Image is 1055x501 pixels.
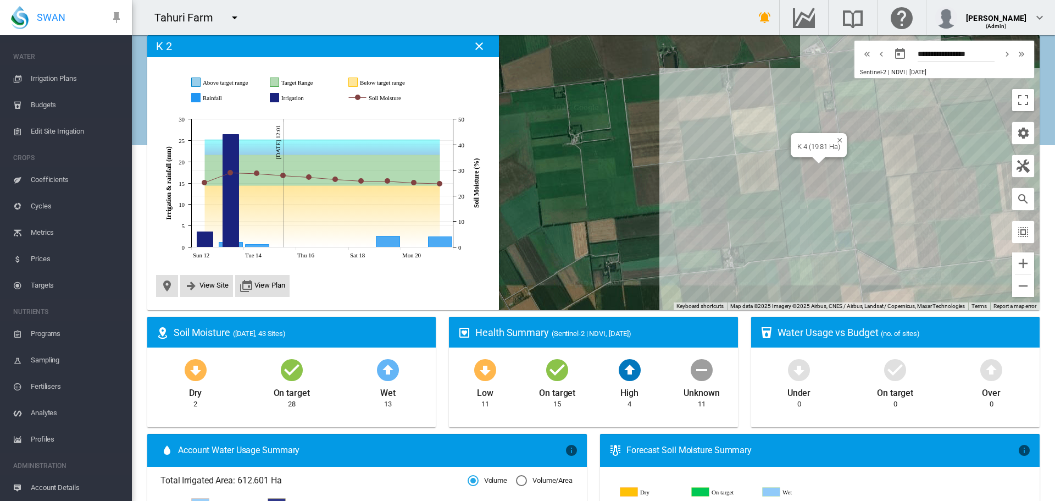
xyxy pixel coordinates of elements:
span: Analytes [31,400,123,426]
tspan: Mon 20 [402,252,421,258]
tspan: 5 [182,223,185,229]
span: (Sentinel-2 | NDVI, [DATE]) [552,329,631,338]
g: On target [692,487,754,497]
circle: Soil Moisture Oct 21, 2025 24.765812986469875 [437,181,442,186]
div: [PERSON_NAME] [966,8,1026,19]
tspan: 20 [458,193,464,200]
g: Rainfall Oct 19, 2025 2.6 [376,236,400,247]
md-icon: icon-information [565,444,578,457]
span: | [DATE] [906,69,926,76]
md-icon: icon-water [160,444,174,457]
tspan: 0 [182,244,185,251]
md-icon: icon-thermometer-lines [609,444,622,457]
md-icon: icon-minus-circle [688,356,715,383]
span: NUTRIENTS [13,303,123,321]
span: Profiles [31,426,123,453]
div: Under [787,383,811,399]
tspan: Irrigation & rainfall (mm) [165,146,173,219]
button: Close [832,133,840,141]
circle: Soil Moisture Oct 12, 2025 25.193132153018027 [202,180,207,185]
button: md-calendar [889,43,911,65]
div: Low [477,383,493,399]
div: Health Summary [475,326,729,339]
tspan: 25 [179,137,185,144]
div: 0 [797,399,801,409]
button: icon-magnify [1012,188,1034,210]
button: icon-bell-ring [754,7,776,29]
div: 11 [698,399,706,409]
md-icon: icon-heart-box-outline [458,326,471,339]
circle: Soil Moisture Oct 13, 2025 29.001929475698095 [228,170,232,175]
span: Cycles [31,193,123,219]
img: profile.jpg [935,7,957,29]
button: icon-menu-down [224,7,246,29]
md-icon: icon-menu-down [228,11,241,24]
div: Unknown [684,383,719,399]
md-icon: icon-arrow-up-bold-circle [617,356,643,383]
span: Metrics [31,219,123,246]
tspan: 30 [458,167,464,174]
md-icon: icon-arrow-down-bold-circle [786,356,812,383]
md-icon: icon-arrow-down-bold-circle [182,356,209,383]
tspan: 10 [458,218,464,225]
g: Irrigation Oct 12, 2025 3.6 [197,232,213,247]
div: On target [877,383,913,399]
span: Budgets [31,92,123,118]
img: SWAN-Landscape-Logo-Colour-drop.png [11,6,29,29]
circle: Soil Moisture Oct 20, 2025 25.03204631980321 [412,180,416,185]
tspan: 50 [458,116,464,123]
md-icon: icon-arrow-right-bold [185,279,198,293]
button: Zoom in [1012,252,1034,274]
span: (no. of sites) [881,329,920,338]
g: Dry [620,487,683,497]
md-icon: icon-arrow-up-bold-circle [375,356,401,383]
div: Wet [380,383,396,399]
md-icon: icon-chevron-right [1001,47,1013,60]
g: Rainfall Oct 21, 2025 2.4 [429,237,452,247]
span: Account Details [31,475,123,501]
md-icon: icon-map-marker-radius [156,326,169,339]
g: Rainfall [192,93,259,103]
md-icon: icon-checkbox-marked-circle [279,356,305,383]
tspan: Sun 12 [193,252,209,258]
md-icon: icon-close [473,40,486,53]
button: icon-map-marker [160,279,174,293]
div: 28 [288,399,296,409]
md-icon: Go to the Data Hub [791,11,817,24]
tspan: [DATE] 12:01 [275,125,281,159]
span: View Plan [254,281,285,289]
md-icon: icon-chevron-left [875,47,887,60]
span: Irrigation Plans [31,65,123,92]
div: 11 [481,399,489,409]
md-radio-button: Volume/Area [516,476,573,486]
span: SWAN [37,10,65,24]
button: icon-calendar-multiple View Plan [240,279,285,293]
div: Water Usage vs Budget [778,326,1031,339]
button: icon-chevron-double-right [1014,47,1029,60]
circle: Soil Moisture Oct 18, 2025 25.74058631980321 [359,179,363,183]
tspan: 20 [179,159,185,166]
g: Wet [763,487,825,497]
span: Targets [31,272,123,299]
tspan: Tue 14 [245,252,262,258]
tspan: 10 [179,201,185,208]
g: Above target range [192,78,259,87]
g: Rainfall Oct 13, 2025 1.2 [219,243,243,247]
tspan: 15 [179,180,185,187]
div: 13 [384,399,392,409]
md-icon: Click here for help [889,11,915,24]
button: icon-select-all [1012,221,1034,243]
tspan: 30 [179,116,185,123]
span: Account Water Usage Summary [178,444,565,456]
div: 4 [628,399,631,409]
circle: Soil Moisture Oct 15, 2025 27.88978298646988 [281,173,285,178]
g: Irrigation [270,93,337,103]
div: K 4 (19.81 Ha) [797,142,840,151]
button: icon-chevron-right [1000,47,1014,60]
div: 2 [193,399,197,409]
md-icon: icon-cog [1017,126,1030,140]
button: icon-cog [1012,122,1034,144]
div: High [620,383,638,399]
span: ADMINISTRATION [13,457,123,475]
md-icon: icon-bell-ring [758,11,771,24]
